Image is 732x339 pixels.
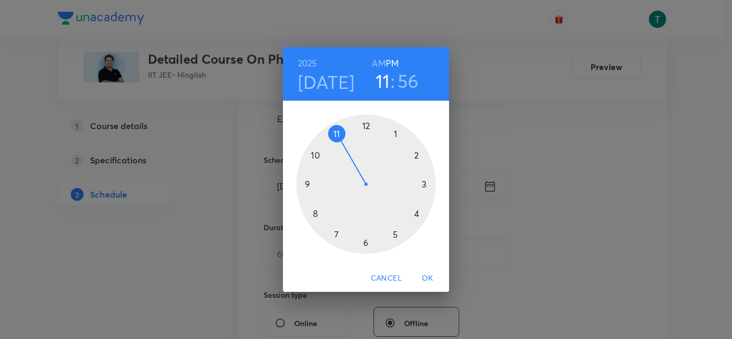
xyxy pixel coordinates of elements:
button: [DATE] [298,71,355,93]
button: AM [372,56,385,71]
span: Cancel [371,272,402,285]
button: 56 [398,70,419,92]
button: 11 [376,70,390,92]
span: OK [415,272,440,285]
button: Cancel [367,268,406,288]
h3: : [391,70,395,92]
button: OK [410,268,445,288]
button: PM [386,56,399,71]
button: 2025 [298,56,317,71]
